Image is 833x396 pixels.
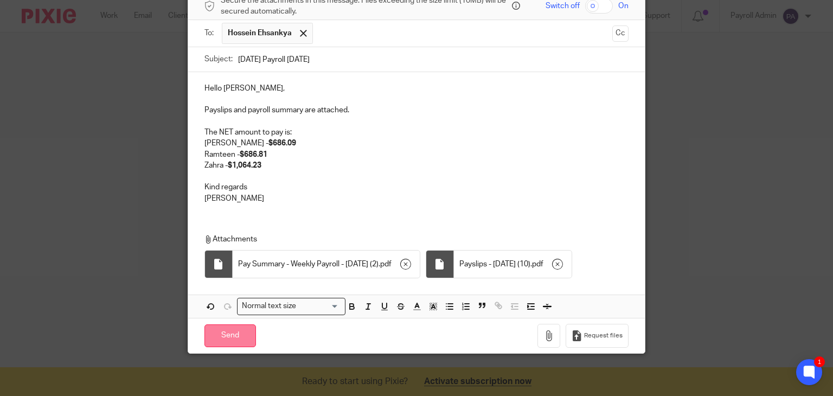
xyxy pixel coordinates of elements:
[204,54,233,65] label: Subject:
[204,324,256,348] input: Send
[204,149,629,160] p: Ramteen -
[584,331,623,340] span: Request files
[380,259,392,270] span: pdf
[546,1,580,11] span: Switch off
[204,160,629,171] p: Zahra -
[204,127,629,138] p: The NET amount to pay is:
[454,251,572,278] div: .
[459,259,530,270] span: Payslips - [DATE] (10)
[204,193,629,204] p: [PERSON_NAME]
[204,138,629,149] p: [PERSON_NAME] -
[204,28,216,39] label: To:
[300,301,339,312] input: Search for option
[268,139,296,147] strong: $686.09
[228,28,292,39] span: Hossein Ehsankya
[618,1,629,11] span: On
[240,301,299,312] span: Normal text size
[204,234,624,245] p: Attachments
[204,83,629,94] p: Hello [PERSON_NAME],
[204,182,629,193] p: Kind regards
[532,259,543,270] span: pdf
[233,251,420,278] div: .
[228,162,261,169] strong: $1,064.23
[204,105,629,116] p: Payslips and payroll summary are attached.
[237,298,345,315] div: Search for option
[240,151,267,158] strong: $686.81
[238,259,379,270] span: Pay Summary - Weekly Payroll - [DATE] (2)
[612,25,629,42] button: Cc
[814,356,825,367] div: 1
[566,324,629,348] button: Request files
